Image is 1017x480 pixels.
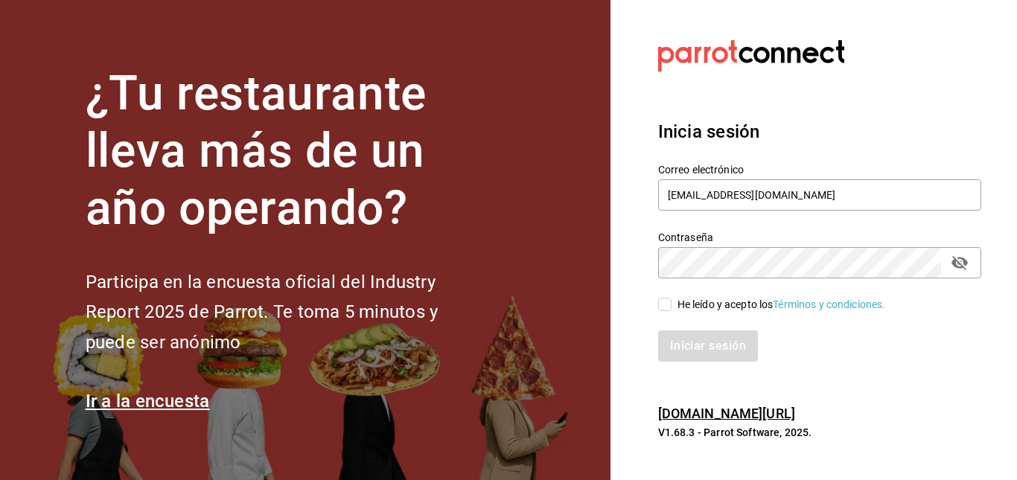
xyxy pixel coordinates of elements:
label: Contraseña [658,232,981,243]
a: Ir a la encuesta [86,391,210,412]
a: Términos y condiciones. [773,298,885,310]
button: passwordField [947,250,972,275]
input: Ingresa tu correo electrónico [658,179,981,211]
a: [DOMAIN_NAME][URL] [658,406,795,421]
h3: Inicia sesión [658,118,981,145]
label: Correo electrónico [658,164,981,175]
h1: ¿Tu restaurante lleva más de un año operando? [86,65,488,237]
h2: Participa en la encuesta oficial del Industry Report 2025 de Parrot. Te toma 5 minutos y puede se... [86,267,488,358]
p: V1.68.3 - Parrot Software, 2025. [658,425,981,440]
div: He leído y acepto los [678,297,886,313]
